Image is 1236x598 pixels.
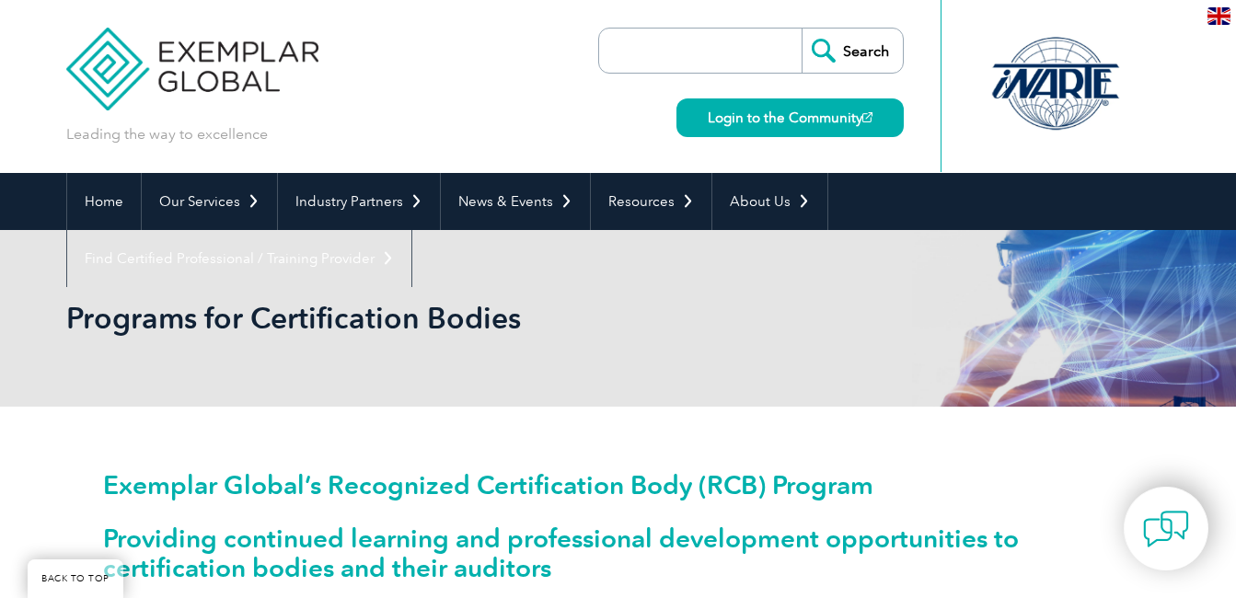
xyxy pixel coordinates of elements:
a: Home [67,173,141,230]
a: About Us [712,173,827,230]
h2: Providing continued learning and professional development opportunities to certification bodies a... [103,523,1134,582]
a: Login to the Community [676,98,904,137]
a: Our Services [142,173,277,230]
input: Search [802,29,903,73]
img: open_square.png [862,112,872,122]
a: Find Certified Professional / Training Provider [67,230,411,287]
a: Industry Partners [278,173,440,230]
a: BACK TO TOP [28,559,123,598]
a: News & Events [441,173,590,230]
img: en [1207,7,1230,25]
h1: Exemplar Global’s Recognized Certification Body (RCB) Program [103,471,1134,499]
h2: Programs for Certification Bodies [66,304,839,333]
a: Resources [591,173,711,230]
img: contact-chat.png [1143,506,1189,552]
p: Leading the way to excellence [66,124,268,144]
